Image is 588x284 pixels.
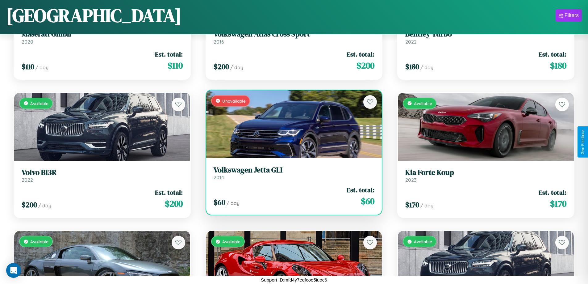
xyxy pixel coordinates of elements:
button: Filters [556,9,582,22]
span: Available [414,239,432,244]
span: $ 180 [405,61,419,72]
p: Support ID: mfd4y7eqfcoo5iuoc6 [261,276,327,284]
div: Give Feedback [581,129,585,155]
h3: Maserati Ghibli [22,30,183,39]
h3: Volkswagen Atlas Cross Sport [214,30,375,39]
a: Bentley Turbo2022 [405,30,566,45]
a: Volkswagen Atlas Cross Sport2016 [214,30,375,45]
span: $ 200 [22,200,37,210]
span: 2022 [22,177,33,183]
span: $ 110 [22,61,34,72]
span: 2020 [22,39,33,45]
span: / day [420,64,433,70]
div: Filters [565,12,579,19]
span: Available [30,239,48,244]
span: $ 200 [214,61,229,72]
span: Est. total: [347,185,374,194]
a: Kia Forte Koup2023 [405,168,566,183]
h3: Volvo B13R [22,168,183,177]
span: $ 180 [550,59,566,72]
span: $ 60 [214,197,225,207]
span: Available [30,101,48,106]
span: Available [222,239,240,244]
span: Est. total: [155,50,183,59]
span: Est. total: [155,188,183,197]
span: / day [38,202,51,209]
span: Est. total: [539,188,566,197]
span: 2023 [405,177,416,183]
h3: Kia Forte Koup [405,168,566,177]
span: / day [227,200,240,206]
span: Unavailable [222,98,246,104]
span: $ 170 [550,197,566,210]
a: Maserati Ghibli2020 [22,30,183,45]
span: / day [420,202,433,209]
span: / day [35,64,48,70]
span: $ 60 [361,195,374,207]
a: Volkswagen Jetta GLI2014 [214,166,375,181]
span: Available [414,101,432,106]
a: Volvo B13R2022 [22,168,183,183]
span: $ 200 [165,197,183,210]
span: 2014 [214,174,224,180]
span: $ 170 [405,200,419,210]
span: / day [230,64,243,70]
span: $ 200 [357,59,374,72]
span: 2016 [214,39,224,45]
span: Est. total: [347,50,374,59]
h1: [GEOGRAPHIC_DATA] [6,3,181,28]
div: Open Intercom Messenger [6,263,21,278]
span: $ 110 [168,59,183,72]
span: 2022 [405,39,417,45]
h3: Volkswagen Jetta GLI [214,166,375,175]
h3: Bentley Turbo [405,30,566,39]
span: Est. total: [539,50,566,59]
